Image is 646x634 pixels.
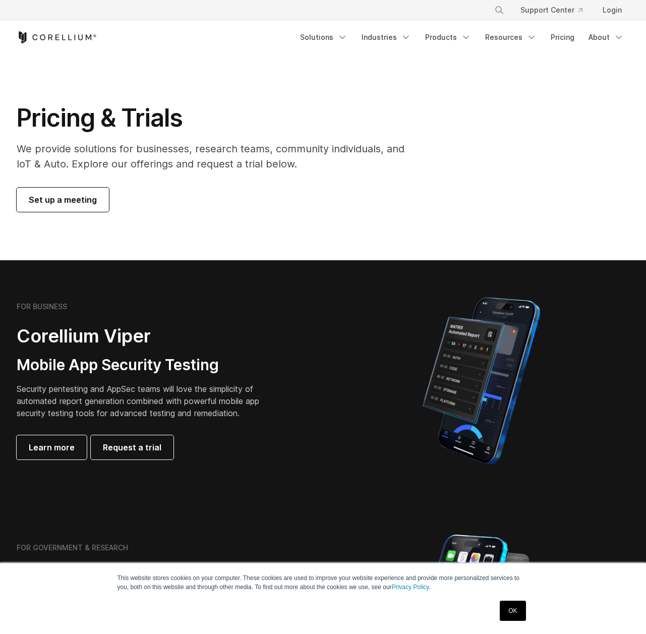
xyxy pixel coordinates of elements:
p: We provide solutions for businesses, research teams, community individuals, and IoT & Auto. Explo... [17,141,419,171]
a: Request a trial [91,435,173,459]
a: Pricing [545,28,580,46]
h3: Mobile App Security Testing [17,356,275,375]
p: This website stores cookies on your computer. These cookies are used to improve your website expe... [118,573,529,592]
a: OK [500,601,525,621]
span: Request a trial [103,441,161,453]
a: Resources [479,28,543,46]
a: Privacy Policy. [392,584,431,591]
img: Corellium MATRIX automated report on iPhone showing app vulnerability test results across securit... [405,293,557,469]
a: Products [419,28,477,46]
div: Navigation Menu [294,28,630,46]
a: Industries [356,28,417,46]
a: About [582,28,630,46]
h6: FOR GOVERNMENT & RESEARCH [17,543,128,552]
span: Learn more [29,441,75,453]
a: Login [595,1,630,19]
h1: Pricing & Trials [17,103,419,133]
p: Security pentesting and AppSec teams will love the simplicity of automated report generation comb... [17,383,275,419]
h2: Corellium Viper [17,325,275,348]
a: Set up a meeting [17,188,109,212]
button: Search [490,1,508,19]
a: Learn more [17,435,87,459]
a: Solutions [294,28,354,46]
h6: FOR BUSINESS [17,302,67,311]
a: Corellium Home [17,31,97,43]
div: Navigation Menu [482,1,630,19]
a: Support Center [512,1,591,19]
span: Set up a meeting [29,194,97,206]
